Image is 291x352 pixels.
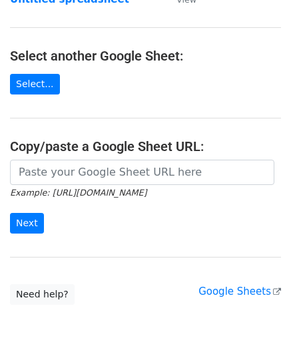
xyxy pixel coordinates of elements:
small: Example: [URL][DOMAIN_NAME] [10,188,146,198]
h4: Copy/paste a Google Sheet URL: [10,138,281,154]
iframe: Chat Widget [224,288,291,352]
a: Select... [10,74,60,94]
h4: Select another Google Sheet: [10,48,281,64]
a: Google Sheets [198,285,281,297]
input: Next [10,213,44,234]
input: Paste your Google Sheet URL here [10,160,274,185]
a: Need help? [10,284,75,305]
